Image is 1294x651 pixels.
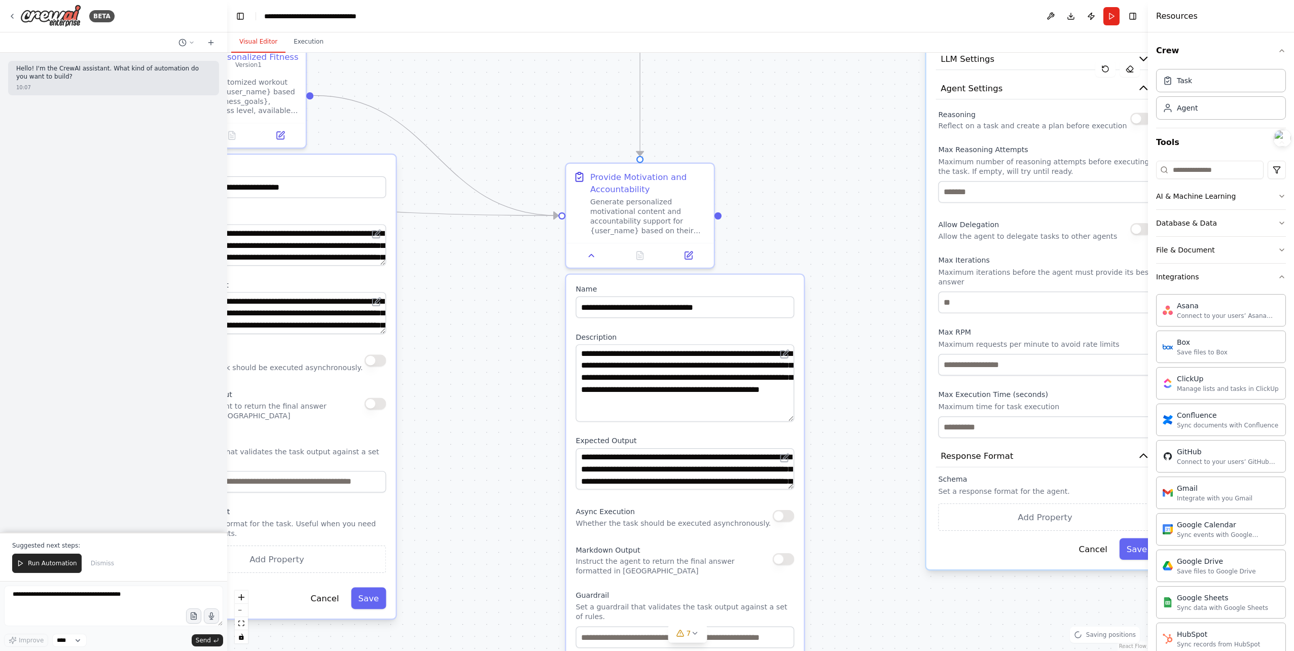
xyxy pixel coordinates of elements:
[1177,447,1279,457] div: GitHub
[1119,538,1154,560] button: Save
[12,541,215,550] p: Suggested next steps:
[1177,76,1192,86] div: Task
[303,587,346,609] button: Cancel
[235,617,248,630] button: fit view
[938,503,1152,531] button: Add Property
[12,554,82,573] button: Run Automation
[235,604,248,617] button: zoom out
[196,636,211,644] span: Send
[576,332,794,342] label: Description
[576,436,794,446] label: Expected Output
[313,90,558,222] g: Edge from 9487b884-13b2-4c30-b342-0cb4ef2788b7 to 3d54d00a-7235-4c01-8fc0-a7e950232ebe
[89,10,115,22] div: BETA
[615,248,665,263] button: No output available
[168,401,365,420] p: Instruct the agent to return the final answer formatted in [GEOGRAPHIC_DATA]
[1156,210,1286,236] button: Database & Data
[206,128,257,142] button: No output available
[941,82,1002,94] span: Agent Settings
[168,390,232,399] span: Markdown Output
[1163,634,1173,644] img: HubSpot
[231,31,285,53] button: Visual Editor
[174,37,199,49] button: Switch to previous chat
[168,363,363,372] p: Whether the task should be executed asynchronously.
[157,43,307,149] div: Design Personalized Fitness RoutineCreate a customized workout routine for {user_name} based on t...
[938,145,1152,155] label: Max Reasoning Attempts
[168,545,386,572] button: Add Property
[203,37,219,49] button: Start a new chat
[938,111,976,119] span: Reasoning
[168,212,386,222] label: Description
[1163,305,1173,315] img: Asana
[1156,245,1215,255] div: File & Document
[590,197,707,236] div: Generate personalized motivational content and accountability support for {user_name} based on th...
[936,77,1155,99] button: Agent Settings
[168,519,386,538] p: Set a response format for the task. Useful when you need structured outputs.
[86,554,119,573] button: Dismiss
[235,630,248,643] button: toggle interactivity
[938,121,1127,131] p: Reflect on a task and create a plan before execution
[938,340,1152,349] p: Maximum requests per minute to avoid rate limits
[1177,604,1268,612] div: Sync data with Google Sheets
[1163,561,1173,571] img: Google Drive
[1163,378,1173,388] img: ClickUp
[1177,374,1279,384] div: ClickUp
[1086,631,1136,639] span: Saving positions
[1156,37,1286,65] button: Crew
[941,450,1013,462] span: Response Format
[19,636,44,644] span: Improve
[235,591,248,643] div: React Flow controls
[1177,348,1228,356] div: Save files to Box
[192,634,223,646] button: Send
[1156,128,1286,157] button: Tools
[186,608,201,624] button: Upload files
[668,248,709,263] button: Open in side panel
[20,5,81,27] img: Logo
[1156,264,1286,290] button: Integrations
[1126,9,1140,23] button: Hide right sidebar
[590,171,707,195] div: Provide Motivation and Accountability
[576,591,794,600] label: Guardrail
[1163,451,1173,461] img: GitHub
[1177,337,1228,347] div: Box
[1163,597,1173,607] img: Google Sheets
[1156,65,1286,128] div: Crew
[576,284,794,294] label: Name
[182,77,299,116] div: Create a customized workout routine for {user_name} based on their {fitness_goals}, current fitne...
[576,508,635,516] span: Async Execution
[938,402,1152,412] p: Maximum time for task execution
[1177,494,1252,502] div: Integrate with you Gmail
[576,602,794,622] p: Set a guardrail that validates the task output against a set of rules.
[938,256,1152,265] label: Max Iterations
[1156,191,1236,201] div: AI & Machine Learning
[369,227,383,241] button: Open in editor
[1163,415,1173,425] img: Confluence
[1177,458,1279,466] div: Connect to your users’ GitHub accounts
[938,157,1152,176] p: Maximum number of reasoning attempts before executing the task. If empty, will try until ready.
[938,232,1117,241] p: Allow the agent to delegate tasks to other agents
[168,507,386,516] label: Response Format
[233,9,247,23] button: Hide left sidebar
[1177,410,1278,420] div: Confluence
[668,624,707,643] button: 7
[565,163,715,269] div: Provide Motivation and AccountabilityGenerate personalized motivational content and accountabilit...
[576,546,640,555] span: Markdown Output
[182,51,299,75] div: Design Personalized Fitness Routine
[576,519,771,528] p: Whether the task should be executed asynchronously.
[16,84,31,91] div: 10:07
[285,31,332,53] button: Execution
[1177,640,1260,648] div: Sync records from HubSpot
[1177,556,1256,566] div: Google Drive
[235,591,248,604] button: zoom in
[28,559,77,567] span: Run Automation
[1177,520,1279,530] div: Google Calendar
[351,587,386,609] button: Save
[1119,643,1146,649] a: React Flow attribution
[576,557,772,576] p: Instruct the agent to return the final answer formatted in [GEOGRAPHIC_DATA]
[235,61,262,69] div: Version 1
[1071,538,1115,560] button: Cancel
[938,475,1152,484] label: Schema
[687,628,691,638] span: 7
[1163,342,1173,352] img: Box
[777,347,792,361] button: Open in editor
[1177,531,1279,539] div: Sync events with Google Calendar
